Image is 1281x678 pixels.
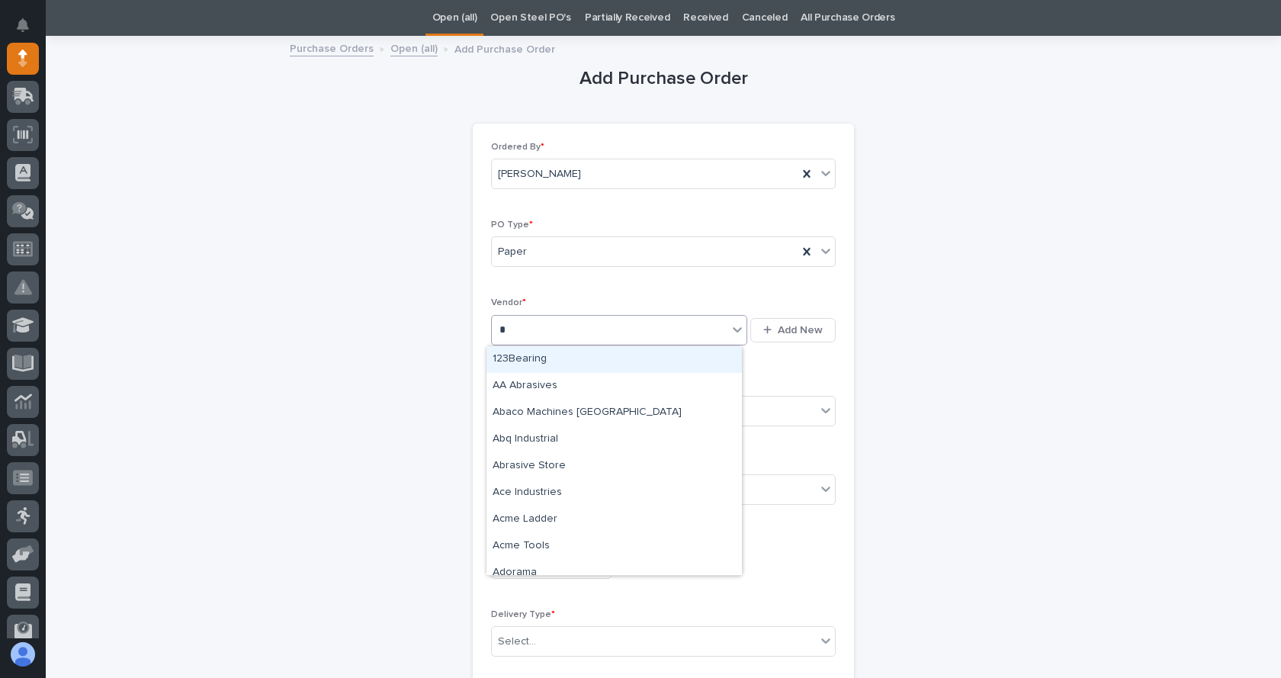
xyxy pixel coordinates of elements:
[750,318,836,342] button: Add New
[486,400,742,426] div: Abaco Machines USA
[290,39,374,56] a: Purchase Orders
[491,143,544,152] span: Ordered By
[7,9,39,41] button: Notifications
[19,18,39,43] div: Notifications
[486,560,742,586] div: Adorama
[7,638,39,670] button: users-avatar
[491,298,526,307] span: Vendor
[454,40,555,56] p: Add Purchase Order
[491,610,555,619] span: Delivery Type
[486,480,742,506] div: Ace Industries
[486,346,742,373] div: 123Bearing
[486,426,742,453] div: Abq Industrial
[486,533,742,560] div: Acme Tools
[491,220,533,230] span: PO Type
[486,453,742,480] div: Abrasive Store
[498,244,527,260] span: Paper
[486,506,742,533] div: Acme Ladder
[486,373,742,400] div: AA Abrasives
[390,39,438,56] a: Open (all)
[473,68,854,90] h1: Add Purchase Order
[778,323,823,337] span: Add New
[498,634,536,650] div: Select...
[498,166,581,182] span: [PERSON_NAME]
